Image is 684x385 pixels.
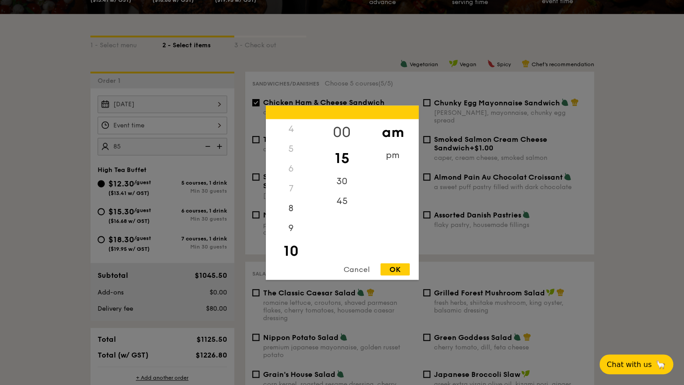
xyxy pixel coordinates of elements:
[317,191,367,211] div: 45
[317,119,367,145] div: 00
[655,359,666,370] span: 🦙
[367,145,418,165] div: pm
[266,198,317,218] div: 8
[317,145,367,171] div: 15
[335,263,379,275] div: Cancel
[599,354,673,374] button: Chat with us🦙
[317,171,367,191] div: 30
[266,119,317,139] div: 4
[266,178,317,198] div: 7
[266,218,317,238] div: 9
[266,238,317,264] div: 10
[266,139,317,159] div: 5
[607,360,652,369] span: Chat with us
[266,159,317,178] div: 6
[367,119,418,145] div: am
[380,263,410,275] div: OK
